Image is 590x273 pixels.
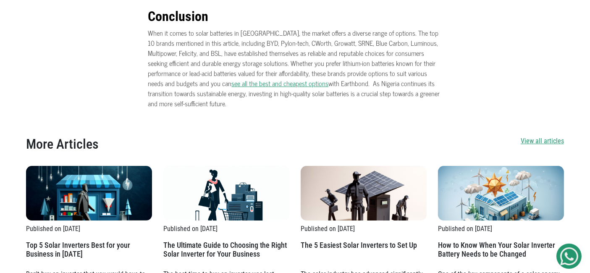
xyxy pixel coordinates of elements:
h2: More Articles [26,136,99,152]
a: View all articles [521,136,564,155]
p: When it comes to solar batteries in [GEOGRAPHIC_DATA], the market offers a diverse range of optio... [148,28,442,108]
b: Conclusion [148,8,209,24]
h2: How to Know When Your Solar Inverter Battery Needs to be Changed [438,241,564,266]
a: see all the best and cheapest options [232,78,329,89]
h2: Top 5 Solar Inverters Best for your Business in [DATE] [26,241,152,266]
p: Published on [DATE] [438,224,564,234]
img: Get Started On Earthbond Via Whatsapp [560,247,578,265]
p: Published on [DATE] [163,224,289,234]
h2: The Ultimate Guide to Choosing the Right Solar Inverter for Your Business [163,241,289,266]
p: Published on [DATE] [26,224,152,234]
p: Published on [DATE] [301,224,427,234]
h2: The 5 Easiest Solar Inverters to Set Up [301,241,427,266]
